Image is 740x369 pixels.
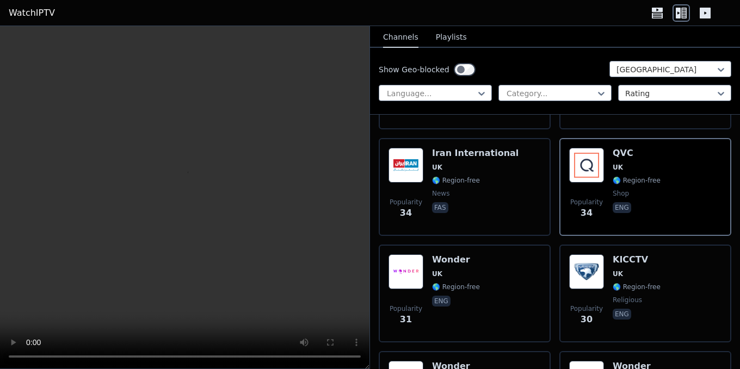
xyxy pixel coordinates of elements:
[581,313,593,326] span: 30
[9,7,55,20] a: WatchIPTV
[432,148,519,159] h6: Iran International
[569,148,604,183] img: QVC
[613,270,623,278] span: UK
[400,313,412,326] span: 31
[388,148,423,183] img: Iran International
[390,304,422,313] span: Popularity
[432,202,448,213] p: fas
[432,189,449,198] span: news
[432,270,442,278] span: UK
[400,207,412,220] span: 34
[569,254,604,289] img: KICCTV
[613,254,661,265] h6: KICCTV
[613,176,661,185] span: 🌎 Region-free
[383,27,418,48] button: Channels
[613,148,661,159] h6: QVC
[432,176,480,185] span: 🌎 Region-free
[379,64,449,75] label: Show Geo-blocked
[613,283,661,291] span: 🌎 Region-free
[436,27,467,48] button: Playlists
[613,189,629,198] span: shop
[432,283,480,291] span: 🌎 Region-free
[390,198,422,207] span: Popularity
[432,163,442,172] span: UK
[570,304,603,313] span: Popularity
[613,163,623,172] span: UK
[570,198,603,207] span: Popularity
[613,309,631,320] p: eng
[432,254,480,265] h6: Wonder
[581,207,593,220] span: 34
[613,202,631,213] p: eng
[432,296,451,307] p: eng
[613,296,642,304] span: religious
[388,254,423,289] img: Wonder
